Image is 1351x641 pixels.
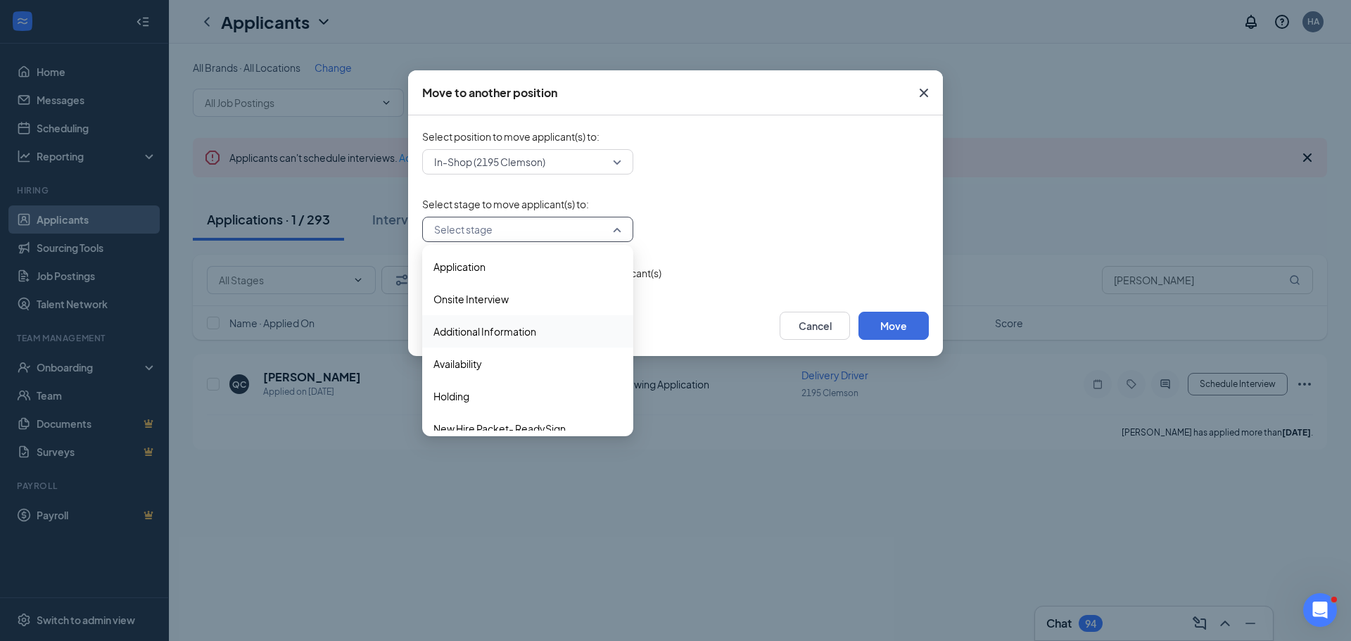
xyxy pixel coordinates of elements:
button: Close [905,70,943,115]
span: Onsite Interview [433,291,509,307]
button: Cancel [780,312,850,340]
span: Application [433,259,486,274]
button: Move [858,312,929,340]
span: New Hire Packet- ReadySign [433,421,566,436]
svg: Cross [915,84,932,101]
span: Select position to move applicant(s) to : [422,129,929,144]
span: Additional Information [433,324,536,339]
iframe: Intercom live chat [1303,593,1337,627]
span: In-Shop (2195 Clemson) [434,151,545,172]
span: Holding [433,388,469,404]
span: Select stage to move applicant(s) to : [422,197,929,211]
span: Availability [433,356,482,372]
div: Move to another position [422,85,557,101]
